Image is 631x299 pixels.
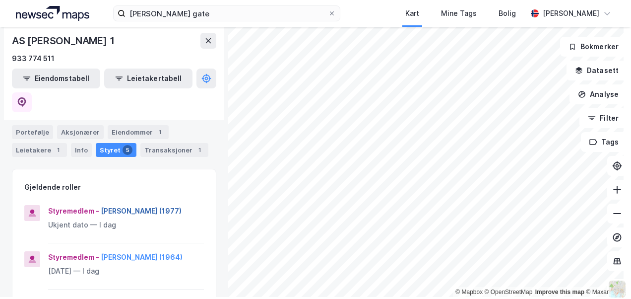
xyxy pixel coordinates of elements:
[16,6,89,21] img: logo.a4113a55bc3d86da70a041830d287a7e.svg
[535,289,584,296] a: Improve this map
[194,145,204,155] div: 1
[53,145,63,155] div: 1
[96,143,136,157] div: Styret
[126,6,327,21] input: Søk på adresse, matrikkel, gårdeiere, leietakere eller personer
[455,289,483,296] a: Mapbox
[567,61,627,80] button: Datasett
[581,132,627,152] button: Tags
[12,53,55,65] div: 933 774 511
[485,289,533,296] a: OpenStreetMap
[140,143,208,157] div: Transaksjoner
[543,7,599,19] div: [PERSON_NAME]
[57,125,104,139] div: Aksjonærer
[155,127,165,137] div: 1
[104,69,192,88] button: Leietakertabell
[108,125,169,139] div: Eiendommer
[12,33,116,49] div: AS [PERSON_NAME] 1
[579,108,627,128] button: Filter
[569,84,627,104] button: Analyse
[123,145,132,155] div: 5
[12,69,100,88] button: Eiendomstabell
[48,265,204,277] div: [DATE] — I dag
[560,37,627,57] button: Bokmerker
[71,143,92,157] div: Info
[441,7,477,19] div: Mine Tags
[12,143,67,157] div: Leietakere
[405,7,419,19] div: Kart
[24,181,81,193] div: Gjeldende roller
[581,251,631,299] iframe: Chat Widget
[48,219,204,231] div: Ukjent dato — I dag
[499,7,516,19] div: Bolig
[12,125,53,139] div: Portefølje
